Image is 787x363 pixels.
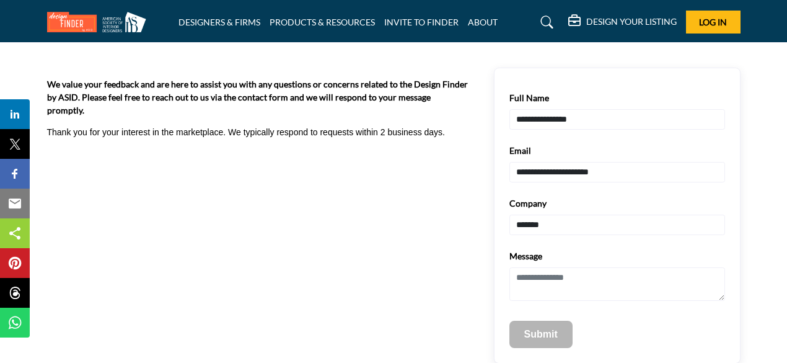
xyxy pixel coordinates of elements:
[47,127,446,139] p: Thank you for your interest in the marketplace. We typically respond to requests within 2 busines...
[529,12,561,32] a: Search
[686,11,741,34] button: Log In
[509,250,542,262] label: Message
[509,197,547,210] label: Company
[47,78,469,117] b: We value your feedback and are here to assist you with any questions or concerns related to the D...
[509,321,573,348] button: Submit
[568,15,677,30] div: DESIGN YOUR LISTING
[699,17,727,27] span: Log In
[270,17,375,27] a: PRODUCTS & RESOURCES
[509,145,531,157] label: Email
[47,12,152,32] img: Site Logo
[586,16,677,27] h5: DESIGN YOUR LISTING
[178,17,260,27] a: DESIGNERS & FIRMS
[468,17,498,27] a: ABOUT
[524,327,558,342] p: Submit
[509,92,549,104] label: Full Name
[384,17,459,27] a: INVITE TO FINDER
